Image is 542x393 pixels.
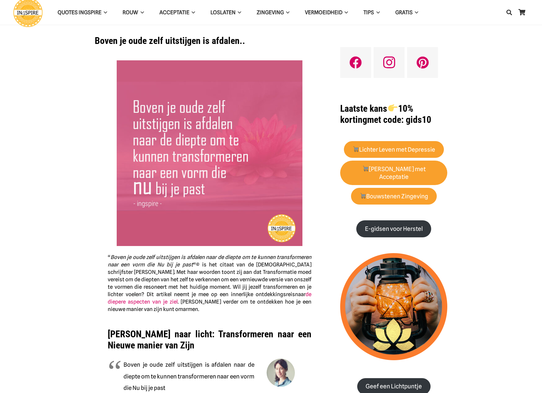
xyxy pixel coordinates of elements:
[407,47,438,78] a: Pinterest
[249,5,297,20] a: ZingevingZingeving Menu
[152,5,203,20] a: AcceptatieAcceptatie Menu
[108,254,311,297] strong: “ “© is het citaat van de [DEMOGRAPHIC_DATA] schrijfster [PERSON_NAME]. Met haar woorden toont zi...
[362,166,368,171] img: 🛒
[374,47,405,78] a: Instagram
[124,361,254,391] span: Boven je oude zelf uitstijgen is afdalen naar de diepte om te kunnen transformeren naar een vorm ...
[117,60,302,246] img: Prachtig citaat van inge ingspire.nl - Boven je oud zelf uit stijgen is afdalen om te kunnen tran...
[360,193,366,199] img: 🛒
[340,47,371,78] a: Facebook
[365,225,423,232] strong: E-gidsen voor Herstel
[356,5,387,20] a: TIPSTIPS Menu
[108,291,311,305] a: de diepere aspecten van je ziel
[108,329,311,351] strong: [PERSON_NAME] naar licht: Transformeren naar een Nieuwe manier van Zijn
[340,103,413,125] strong: Laatste kans 10% korting
[297,5,356,20] a: VERMOEIDHEIDVERMOEIDHEID Menu
[374,5,379,20] span: TIPS Menu
[344,141,444,158] a: 🛒Lichter Leven met Depressie
[395,9,413,15] span: GRATIS
[159,9,189,15] span: Acceptatie
[503,5,515,20] a: Zoeken
[342,5,348,20] span: VERMOEIDHEID Menu
[138,5,144,20] span: ROUW Menu
[340,161,447,185] a: 🛒[PERSON_NAME] met Acceptatie
[340,103,447,125] h1: met code: gids10
[388,5,426,20] a: GRATISGRATIS Menu
[108,254,311,268] em: Boven je oude zelf uitstijgen is afdalen naar de diepte om te kunnen transformeren naar een vorm ...
[236,5,241,20] span: Loslaten Menu
[366,383,422,390] strong: Geef een Lichtpuntje
[58,9,102,15] span: QUOTES INGSPIRE
[353,146,359,152] img: 🛒
[257,9,284,15] span: Zingeving
[203,5,249,20] a: LoslatenLoslaten Menu
[413,5,418,20] span: GRATIS Menu
[305,9,342,15] span: VERMOEIDHEID
[356,220,431,237] a: E-gidsen voor Herstel
[50,5,115,20] a: QUOTES INGSPIREQUOTES INGSPIRE Menu
[340,253,447,360] img: lichtpuntjes voor in donkere tijden
[362,166,426,180] strong: [PERSON_NAME] met Acceptatie
[210,9,236,15] span: Loslaten
[123,9,138,15] span: ROUW
[363,9,374,15] span: TIPS
[388,103,397,113] img: 👉
[266,359,296,388] img: Inge Geertzen - schrijfster Ingspire.nl, markteer en handmassage therapeut
[102,5,107,20] span: QUOTES INGSPIRE Menu
[115,5,151,20] a: ROUWROUW Menu
[351,188,437,205] a: 🛒Bouwstenen Zingeving
[189,5,195,20] span: Acceptatie Menu
[284,5,289,20] span: Zingeving Menu
[108,291,311,312] strong: naar . [PERSON_NAME] verder om te ontdekken hoe je een nieuwe manier van zijn kunt omarmen.
[95,35,325,46] h1: Boven je oude zelf uitstijgen is afdalen..
[360,193,428,200] strong: Bouwstenen Zingeving
[353,146,436,153] strong: Lichter Leven met Depressie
